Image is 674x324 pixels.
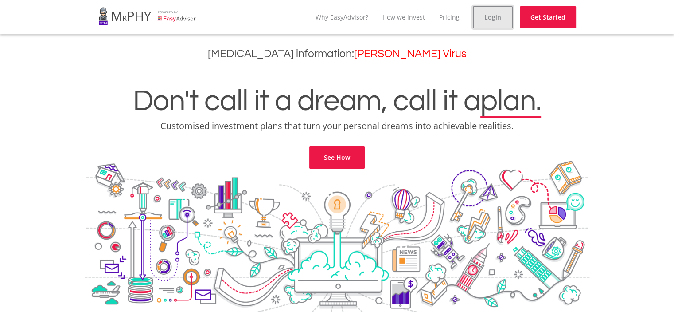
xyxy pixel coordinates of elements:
[520,6,576,28] a: Get Started
[354,48,467,59] a: [PERSON_NAME] Virus
[382,13,425,21] a: How we invest
[316,13,368,21] a: Why EasyAdvisor?
[473,6,513,28] a: Login
[7,47,667,60] h3: [MEDICAL_DATA] information:
[439,13,460,21] a: Pricing
[7,86,667,116] h1: Don't call it a dream, call it a
[480,86,541,116] span: plan.
[7,120,667,132] p: Customised investment plans that turn your personal dreams into achievable realities.
[309,146,365,169] a: See How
